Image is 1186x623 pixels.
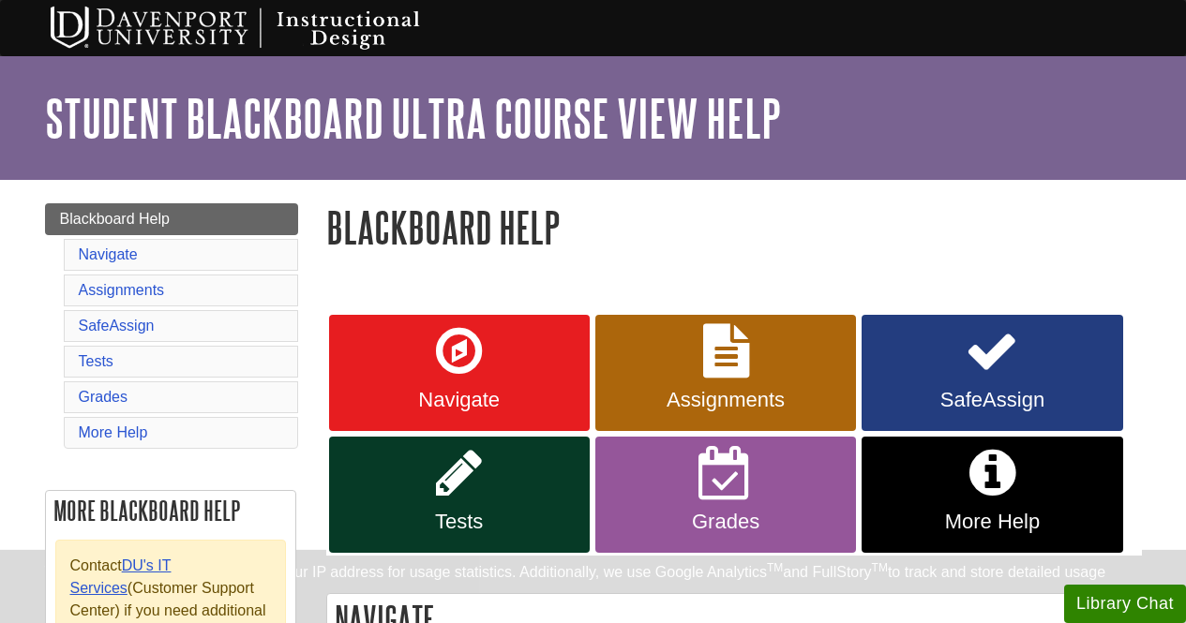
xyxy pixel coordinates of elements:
[343,510,576,534] span: Tests
[876,510,1108,534] span: More Help
[60,211,170,227] span: Blackboard Help
[326,203,1142,251] h1: Blackboard Help
[609,388,842,412] span: Assignments
[862,315,1122,431] a: SafeAssign
[329,315,590,431] a: Navigate
[595,315,856,431] a: Assignments
[79,318,155,334] a: SafeAssign
[329,437,590,553] a: Tests
[1064,585,1186,623] button: Library Chat
[876,388,1108,412] span: SafeAssign
[79,424,148,440] a: More Help
[45,203,298,235] a: Blackboard Help
[595,437,856,553] a: Grades
[609,510,842,534] span: Grades
[343,388,576,412] span: Navigate
[79,389,128,405] a: Grades
[79,246,138,262] a: Navigate
[79,353,113,369] a: Tests
[45,89,781,147] a: Student Blackboard Ultra Course View Help
[36,5,486,52] img: Davenport University Instructional Design
[46,491,295,530] h2: More Blackboard Help
[862,437,1122,553] a: More Help
[79,282,165,298] a: Assignments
